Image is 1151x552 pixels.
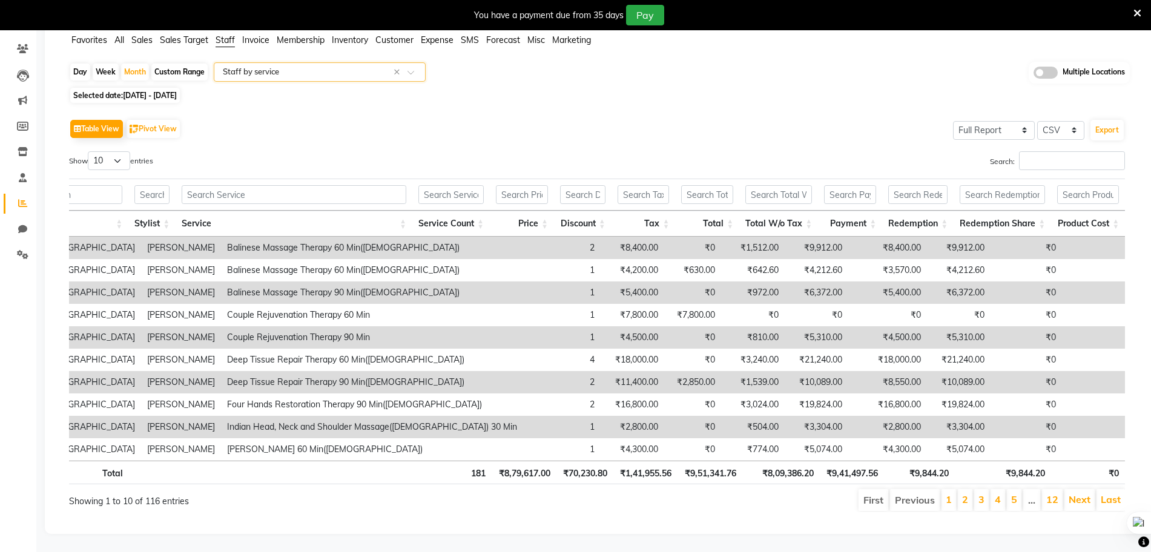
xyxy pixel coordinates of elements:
th: Discount: activate to sort column ascending [554,211,612,237]
td: ₹3,570.00 [848,259,927,281]
th: Payment: activate to sort column ascending [818,211,882,237]
td: ₹0 [664,393,721,416]
td: ₹5,310.00 [927,326,991,349]
td: Deep Tissue Repair Therapy 60 Min([DEMOGRAPHIC_DATA]) [221,349,523,371]
td: 1 [523,281,601,304]
img: pivot.png [130,125,139,134]
td: ₹1,512.00 [721,237,785,259]
a: 4 [995,493,1001,505]
td: ₹0 [927,304,991,326]
td: [PERSON_NAME] [141,237,221,259]
button: Export [1090,120,1124,140]
th: Stylist: activate to sort column ascending [128,211,176,237]
td: ₹1,539.00 [721,371,785,393]
td: ₹2,800.00 [601,416,664,438]
td: ₹10,089.00 [785,371,848,393]
td: ₹0 [664,237,721,259]
div: Day [70,64,90,80]
div: Custom Range [151,64,208,80]
td: ₹3,304.00 [927,416,991,438]
td: [PERSON_NAME] [141,281,221,304]
td: ₹0 [785,304,848,326]
td: [PERSON_NAME] [141,259,221,281]
span: Invoice [242,34,269,45]
td: ₹0 [991,304,1062,326]
th: ₹9,844.20 [884,461,955,484]
td: ₹0 [991,281,1062,304]
td: [PERSON_NAME] [141,393,221,416]
th: Redemption Share: activate to sort column ascending [954,211,1051,237]
td: ₹972.00 [721,281,785,304]
div: Month [121,64,149,80]
a: 12 [1046,493,1058,505]
td: ₹5,400.00 [848,281,927,304]
td: ₹2,850.00 [664,371,721,393]
span: Sales Target [160,34,208,45]
span: All [114,34,124,45]
th: ₹8,79,617.00 [492,461,556,484]
th: ₹70,230.80 [556,461,614,484]
td: 1 [523,416,601,438]
button: Table View [70,120,123,138]
td: ₹0 [991,326,1062,349]
td: Balinese Massage Therapy 60 Min([DEMOGRAPHIC_DATA]) [221,237,523,259]
input: Search Service [182,185,406,204]
a: 5 [1011,493,1017,505]
label: Search: [990,151,1125,170]
td: ₹2,800.00 [848,416,927,438]
td: ₹0 [991,371,1062,393]
th: Product Cost: activate to sort column ascending [1051,211,1125,237]
span: Marketing [552,34,591,45]
input: Search Product Cost [1057,185,1119,204]
input: Search Discount [560,185,605,204]
td: ₹8,550.00 [848,371,927,393]
input: Search Redemption Share [960,185,1045,204]
td: ₹9,912.00 [785,237,848,259]
td: ₹504.00 [721,416,785,438]
td: ₹6,372.00 [785,281,848,304]
span: Inventory [332,34,368,45]
td: ₹0 [664,349,721,371]
td: Balinese Massage Therapy 90 Min([DEMOGRAPHIC_DATA]) [221,281,523,304]
input: Search Stylist [134,185,170,204]
td: ₹630.00 [664,259,721,281]
td: ₹19,824.00 [927,393,991,416]
td: ₹5,074.00 [927,438,991,461]
span: Clear all [394,66,404,79]
td: ₹21,240.00 [785,349,848,371]
td: ₹642.60 [721,259,785,281]
th: Service Count: activate to sort column ascending [412,211,490,237]
span: Staff [216,34,235,45]
td: [PERSON_NAME] [141,416,221,438]
th: Price: activate to sort column ascending [490,211,554,237]
td: 1 [523,259,601,281]
td: ₹5,310.00 [785,326,848,349]
span: Favorites [71,34,107,45]
td: [PERSON_NAME] [141,438,221,461]
a: 1 [946,493,952,505]
span: Misc [527,34,545,45]
td: Couple Rejuvenation Therapy 90 Min [221,326,523,349]
td: [PERSON_NAME] [141,371,221,393]
td: Four Hands Restoration Therapy 90 Min([DEMOGRAPHIC_DATA]) [221,393,523,416]
a: Next [1069,493,1090,505]
td: ₹7,800.00 [664,304,721,326]
th: ₹1,41,955.56 [613,461,678,484]
th: ₹9,41,497.56 [820,461,884,484]
th: ₹9,51,341.76 [678,461,742,484]
td: ₹0 [664,416,721,438]
td: ₹8,400.00 [601,237,664,259]
td: ₹774.00 [721,438,785,461]
td: [PERSON_NAME] [141,304,221,326]
td: Indian Head, Neck and Shoulder Massage([DEMOGRAPHIC_DATA]) 30 Min [221,416,523,438]
td: ₹16,800.00 [848,393,927,416]
td: [PERSON_NAME] 60 Min([DEMOGRAPHIC_DATA]) [221,438,523,461]
span: Membership [277,34,325,45]
td: ₹0 [721,304,785,326]
input: Search Payment [824,185,876,204]
td: ₹9,912.00 [927,237,991,259]
span: Multiple Locations [1063,67,1125,79]
td: Couple Rejuvenation Therapy 60 Min [221,304,523,326]
td: [PERSON_NAME] [141,349,221,371]
td: ₹4,500.00 [601,326,664,349]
